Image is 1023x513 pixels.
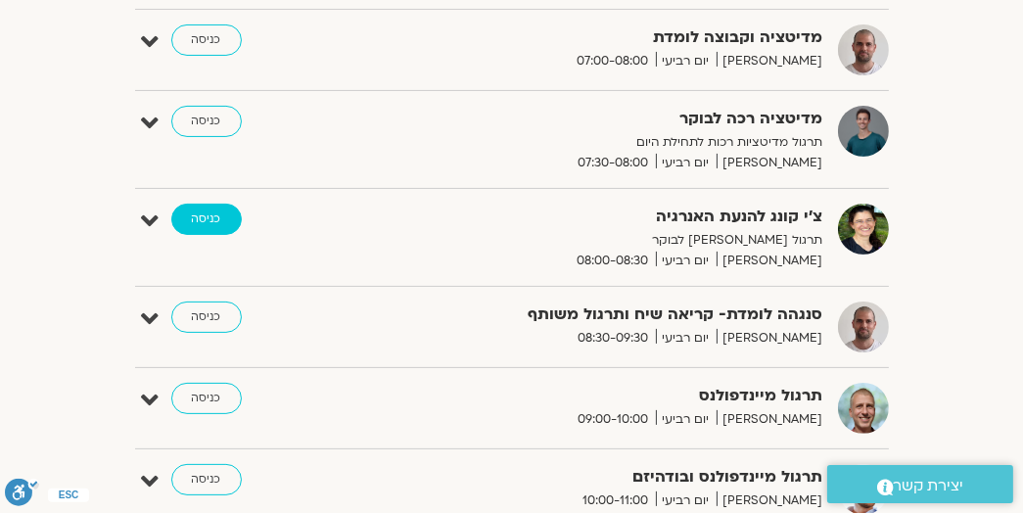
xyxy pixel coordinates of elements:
a: יצירת קשר [827,465,1013,503]
span: יום רביעי [656,490,717,511]
span: 10:00-11:00 [577,490,656,511]
span: 07:00-08:00 [571,51,656,71]
a: כניסה [171,302,242,333]
a: כניסה [171,383,242,414]
strong: סנגהה לומדת- קריאה שיח ותרגול משותף [402,302,823,328]
p: תרגול [PERSON_NAME] לבוקר [402,230,823,251]
span: 07:30-08:00 [572,153,656,173]
span: [PERSON_NAME] [717,251,823,271]
span: [PERSON_NAME] [717,51,823,71]
span: יום רביעי [656,153,717,173]
span: יום רביעי [656,251,717,271]
span: 09:00-10:00 [572,409,656,430]
strong: תרגול מיינדפולנס ובודהיזם [402,464,823,490]
span: יום רביעי [656,51,717,71]
p: תרגול מדיטציות רכות לתחילת היום [402,132,823,153]
span: 08:00-08:30 [571,251,656,271]
span: [PERSON_NAME] [717,490,823,511]
span: [PERSON_NAME] [717,409,823,430]
a: כניסה [171,24,242,56]
span: 08:30-09:30 [572,328,656,349]
a: כניסה [171,204,242,235]
span: [PERSON_NAME] [717,328,823,349]
span: [PERSON_NAME] [717,153,823,173]
strong: מדיטציה וקבוצה לומדת [402,24,823,51]
strong: תרגול מיינדפולנס [402,383,823,409]
span: יום רביעי [656,328,717,349]
span: יום רביעי [656,409,717,430]
span: יצירת קשר [894,473,964,499]
a: כניסה [171,106,242,137]
strong: מדיטציה רכה לבוקר [402,106,823,132]
a: כניסה [171,464,242,495]
strong: צ'י קונג להנעת האנרגיה [402,204,823,230]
